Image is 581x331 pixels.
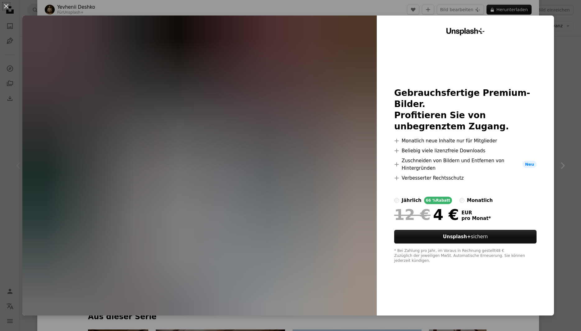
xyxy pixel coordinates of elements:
input: jährlich66 %Rabatt [394,198,399,203]
div: * Bei Zahlung pro Jahr, im Voraus in Rechnung gestellt 48 € Zuzüglich der jeweiligen MwSt. Automa... [394,248,537,263]
span: EUR [461,210,491,216]
div: 66 % Rabatt [424,197,452,204]
li: Beliebig viele lizenzfreie Downloads [394,147,537,154]
h2: Gebrauchsfertige Premium-Bilder. Profitieren Sie von unbegrenztem Zugang. [394,87,537,132]
span: pro Monat * [461,216,491,221]
input: monatlich [459,198,464,203]
div: monatlich [467,197,493,204]
div: 4 € [394,207,459,223]
div: jährlich [402,197,422,204]
li: Monatlich neue Inhalte nur für Mitglieder [394,137,537,145]
span: 12 € [394,207,431,223]
li: Zuschneiden von Bildern und Entfernen von Hintergründen [394,157,537,172]
li: Verbesserter Rechtsschutz [394,174,537,182]
span: Neu [523,161,537,168]
strong: Unsplash+ [443,234,471,239]
button: Unsplash+sichern [394,230,537,244]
